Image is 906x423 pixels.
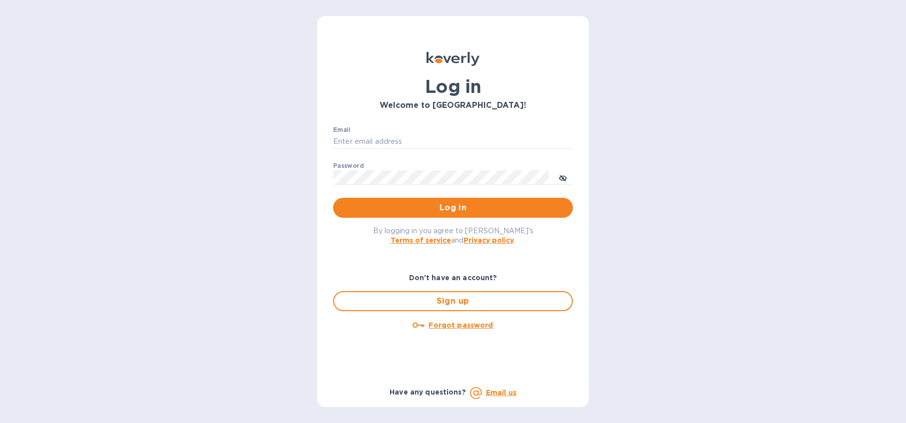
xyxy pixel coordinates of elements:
span: By logging in you agree to [PERSON_NAME]'s and . [373,227,533,244]
span: Log in [341,202,565,214]
b: Have any questions? [390,388,466,396]
b: Don't have an account? [409,274,497,282]
a: Terms of service [391,236,451,244]
label: Password [333,163,364,169]
span: Sign up [342,295,564,307]
h3: Welcome to [GEOGRAPHIC_DATA]! [333,101,573,110]
button: toggle password visibility [553,167,573,187]
h1: Log in [333,76,573,97]
label: Email [333,127,351,133]
a: Email us [486,389,516,397]
button: Sign up [333,291,573,311]
img: Koverly [427,52,479,66]
a: Privacy policy [463,236,514,244]
input: Enter email address [333,134,573,149]
button: Log in [333,198,573,218]
u: Forgot password [429,321,493,329]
